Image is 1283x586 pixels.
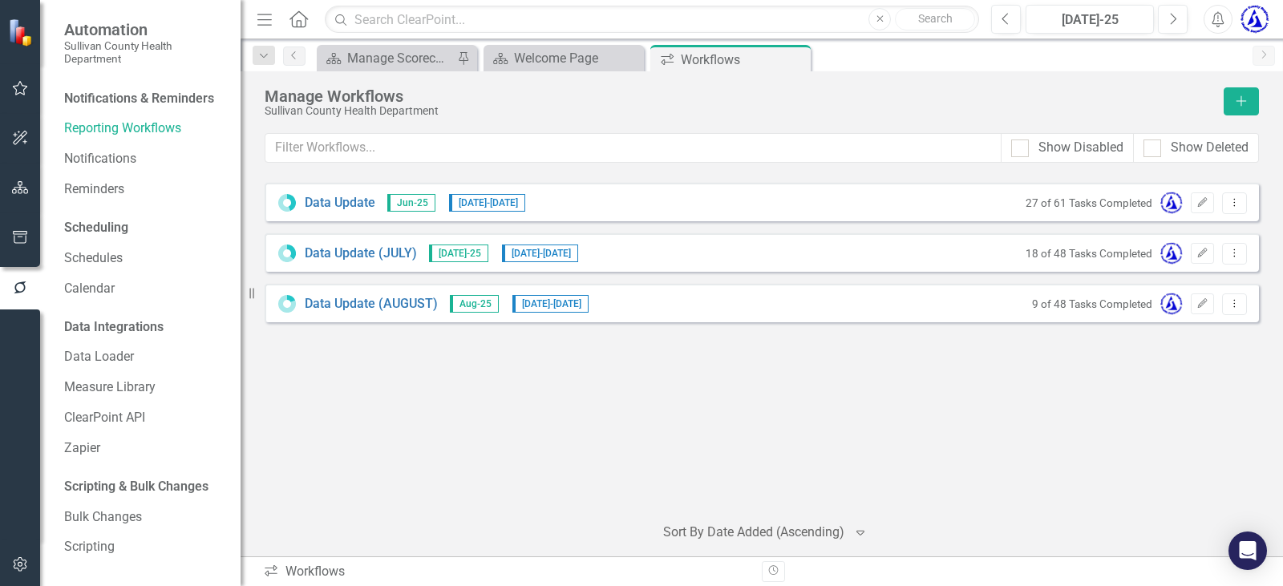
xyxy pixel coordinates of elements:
a: Zapier [64,439,225,458]
a: Welcome Page [488,48,640,68]
div: Welcome Page [514,48,640,68]
div: Manage Scorecards [347,48,453,68]
a: Scripting [64,538,225,556]
div: Scripting & Bulk Changes [64,478,208,496]
div: Notifications & Reminders [64,90,214,108]
a: Bulk Changes [64,508,225,527]
img: Lynsey Gollehon [1241,5,1269,34]
button: [DATE]-25 [1026,5,1154,34]
span: Aug-25 [450,295,499,313]
a: Manage Scorecards [321,48,453,68]
a: Reporting Workflows [64,119,225,138]
div: [DATE]-25 [1031,10,1148,30]
a: ClearPoint API [64,409,225,427]
div: Open Intercom Messenger [1228,531,1267,570]
input: Filter Workflows... [265,133,1002,163]
img: Lynsey Gollehon [1160,242,1183,265]
a: Data Update (JULY) [305,245,417,263]
div: Workflows [263,563,750,581]
span: [DATE] - [DATE] [512,295,589,313]
img: Lynsey Gollehon [1160,192,1183,214]
img: Lynsey Gollehon [1160,293,1183,315]
img: ClearPoint Strategy [8,18,36,46]
div: Scheduling [64,219,128,237]
div: Show Disabled [1038,139,1123,157]
a: Data Update (AUGUST) [305,295,438,313]
a: Measure Library [64,378,225,397]
a: Schedules [64,249,225,268]
small: Sullivan County Health Department [64,39,225,66]
span: [DATE] - [DATE] [502,245,578,262]
div: Sullivan County Health Department [265,105,1216,117]
div: Data Integrations [64,318,164,337]
div: Show Deleted [1171,139,1249,157]
button: Search [895,8,975,30]
span: Automation [64,20,225,39]
span: [DATE]-25 [429,245,488,262]
a: Calendar [64,280,225,298]
small: 18 of 48 Tasks Completed [1026,247,1152,260]
span: [DATE] - [DATE] [449,194,525,212]
a: Reminders [64,180,225,199]
small: 9 of 48 Tasks Completed [1032,297,1152,310]
a: Notifications [64,150,225,168]
span: Search [918,12,953,25]
a: Data Update [305,194,375,212]
small: 27 of 61 Tasks Completed [1026,196,1152,209]
span: Jun-25 [387,194,435,212]
a: Data Loader [64,348,225,366]
div: Workflows [681,50,807,70]
input: Search ClearPoint... [325,6,979,34]
div: Manage Workflows [265,87,1216,105]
